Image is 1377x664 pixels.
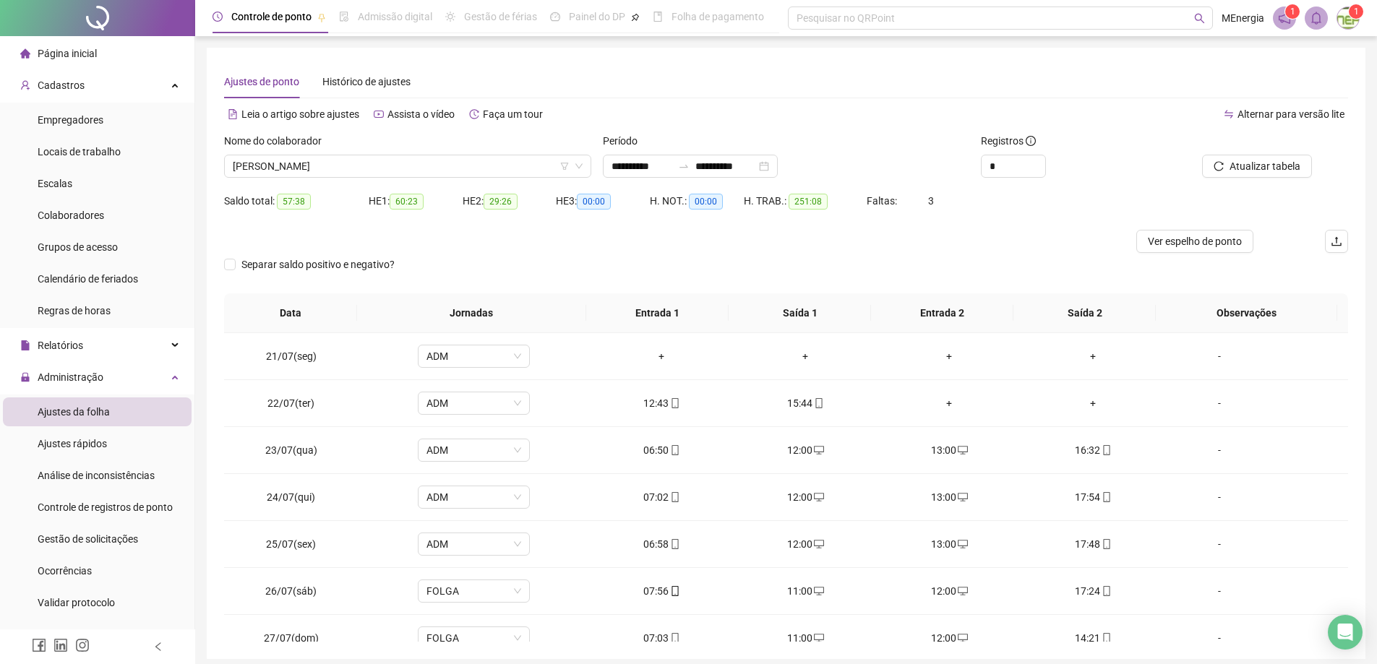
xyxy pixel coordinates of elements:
span: desktop [956,445,968,455]
span: Faça um tour [483,108,543,120]
span: 1 [1354,7,1359,17]
div: 07:02 [601,489,722,505]
div: 13:00 [889,442,1010,458]
span: desktop [812,445,824,455]
span: Controle de ponto [231,11,312,22]
div: - [1177,630,1262,646]
span: lock [20,372,30,382]
label: Período [603,133,647,149]
span: Ocorrências [38,565,92,577]
span: youtube [374,109,384,119]
div: + [889,348,1010,364]
span: Leia o artigo sobre ajustes [241,108,359,120]
div: 07:56 [601,583,722,599]
span: swap [1224,109,1234,119]
span: FOLGA [426,580,521,602]
span: Escalas [38,178,72,189]
span: ADM [426,439,521,461]
span: Controle de registros de ponto [38,501,173,513]
span: file-done [339,12,349,22]
div: 11:00 [745,583,866,599]
span: Gestão de férias [464,11,537,22]
span: mobile [1100,492,1112,502]
span: Gestão de solicitações [38,533,138,545]
th: Data [224,293,357,333]
div: - [1177,442,1262,458]
button: Atualizar tabela [1202,155,1312,178]
th: Jornadas [357,293,586,333]
span: 26/07(sáb) [265,585,317,597]
span: mobile [669,398,680,408]
span: Regras de horas [38,305,111,316]
span: instagram [75,638,90,652]
span: search [1194,13,1205,24]
div: Open Intercom Messenger [1328,615,1363,650]
span: notification [1278,12,1291,25]
th: Entrada 1 [586,293,729,333]
span: mobile [812,398,824,408]
span: linkedin [53,638,68,652]
span: home [20,48,30,59]
span: Assista o vídeo [387,108,455,120]
span: Calendário de feriados [38,273,138,285]
span: desktop [956,586,968,596]
span: 251:08 [789,194,828,210]
th: Entrada 2 [871,293,1013,333]
span: 24/07(qui) [267,491,315,503]
span: 23/07(qua) [265,444,317,456]
span: history [469,109,479,119]
span: MEnergia [1222,10,1264,26]
span: Painel do DP [569,11,625,22]
span: Ver espelho de ponto [1148,233,1242,249]
span: Locais de trabalho [38,146,121,158]
span: mobile [1100,445,1112,455]
span: 60:23 [390,194,424,210]
span: mobile [669,586,680,596]
div: 16:32 [1033,442,1154,458]
span: Ajustes da folha [38,406,110,418]
span: Cadastros [38,79,85,91]
div: 12:00 [745,536,866,552]
span: reload [1214,161,1224,171]
div: - [1177,536,1262,552]
span: pushpin [317,13,326,22]
span: facebook [32,638,46,652]
div: 12:00 [745,489,866,505]
th: Saída 1 [729,293,871,333]
span: mobile [669,633,680,643]
div: 12:43 [601,395,722,411]
th: Saída 2 [1013,293,1156,333]
span: 25/07(sex) [266,538,316,550]
span: Grupos de acesso [38,241,118,253]
span: Colaboradores [38,210,104,221]
span: 00:00 [577,194,611,210]
span: user-add [20,80,30,90]
div: HE 1: [369,193,463,210]
span: ALEX BALDUINO LAGE [233,155,583,177]
span: mobile [669,445,680,455]
span: 00:00 [689,194,723,210]
span: Empregadores [38,114,103,126]
th: Observações [1156,293,1337,333]
span: upload [1331,236,1342,247]
span: Administração [38,371,103,383]
span: Relatórios [38,340,83,351]
span: mobile [1100,539,1112,549]
span: 57:38 [277,194,311,210]
span: 1 [1290,7,1295,17]
div: + [1033,395,1154,411]
div: - [1177,489,1262,505]
div: 06:50 [601,442,722,458]
span: Folha de pagamento [672,11,764,22]
span: mobile [669,492,680,502]
span: book [653,12,663,22]
span: 29:26 [484,194,518,210]
span: FOLGA [426,627,521,649]
span: bell [1310,12,1323,25]
span: Página inicial [38,48,97,59]
span: desktop [956,492,968,502]
div: 06:58 [601,536,722,552]
span: Link para registro rápido [38,629,147,640]
span: filter [560,162,569,171]
div: HE 2: [463,193,557,210]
